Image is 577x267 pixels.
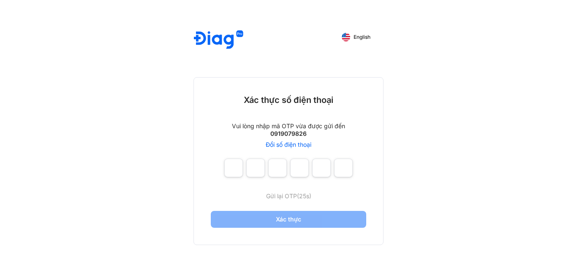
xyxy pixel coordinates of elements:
[354,34,370,40] span: English
[266,141,311,148] a: Đổi số điện thoại
[232,122,345,130] div: Vui lòng nhập mã OTP vừa được gửi đến
[342,33,350,41] img: English
[194,30,243,50] img: logo
[270,130,307,138] div: 0919079826
[336,30,376,44] button: English
[211,211,366,228] button: Xác thực
[244,94,333,105] div: Xác thực số điện thoại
